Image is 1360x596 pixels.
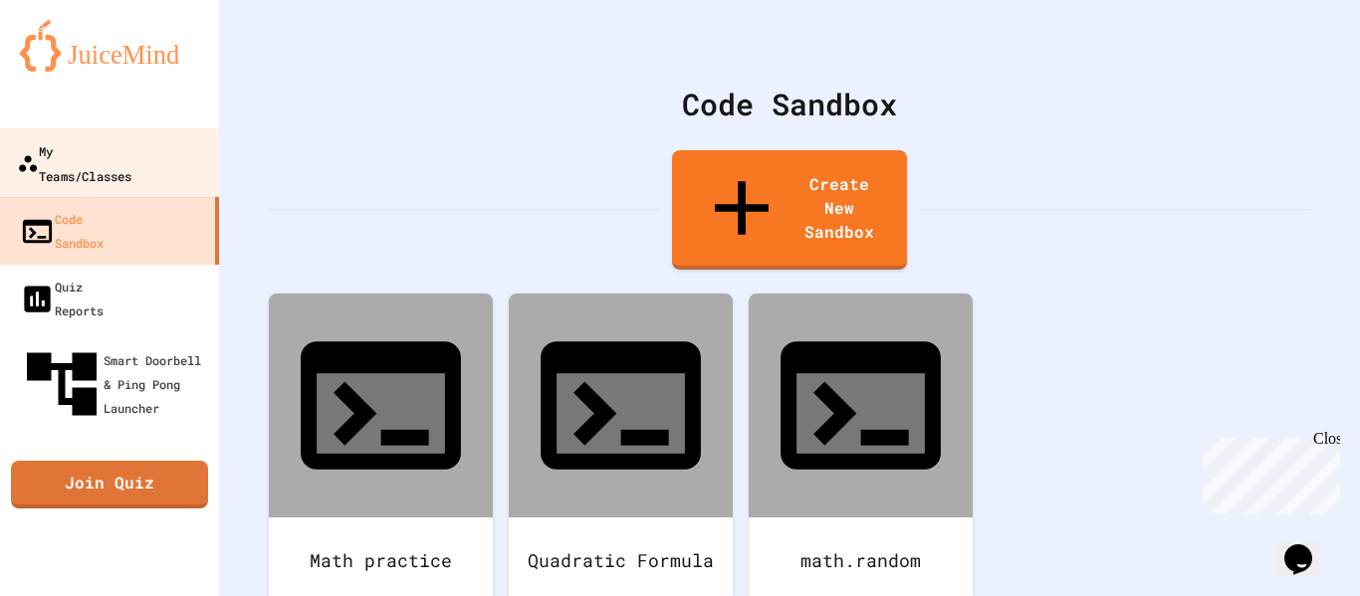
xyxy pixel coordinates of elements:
[1276,516,1340,576] iframe: chat widget
[20,20,199,72] img: logo-orange.svg
[11,461,208,508] a: Join Quiz
[1195,430,1340,514] iframe: chat widget
[8,8,137,126] div: Chat with us now!Close
[20,275,104,322] div: Quiz Reports
[672,150,907,270] a: Create New Sandbox
[17,138,131,187] div: My Teams/Classes
[20,342,211,426] div: Smart Doorbell & Ping Pong Launcher
[269,82,1310,126] div: Code Sandbox
[20,207,104,255] div: Code Sandbox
